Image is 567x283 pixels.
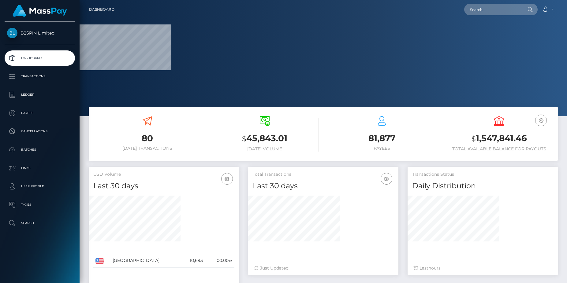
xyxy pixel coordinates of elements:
p: Payees [7,108,73,118]
a: Links [5,160,75,176]
a: User Profile [5,179,75,194]
span: B2SPIN Limited [5,30,75,36]
h3: 1,547,841.46 [445,132,553,145]
h6: Payees [328,146,436,151]
h4: Daily Distribution [412,181,553,191]
h3: 45,843.01 [211,132,319,145]
a: Search [5,215,75,231]
a: Ledger [5,87,75,102]
small: $ [242,134,246,143]
p: Links [7,164,73,173]
p: Ledger [7,90,73,99]
h6: [DATE] Transactions [93,146,201,151]
img: B2SPIN Limited [7,28,17,38]
td: 100.00% [205,254,234,268]
img: US.png [95,258,104,264]
div: Just Updated [254,265,392,271]
td: [GEOGRAPHIC_DATA] [110,254,181,268]
input: Search... [464,4,522,15]
a: Batches [5,142,75,157]
h3: 80 [93,132,201,144]
h3: 81,877 [328,132,436,144]
td: 10,693 [181,254,205,268]
a: Transactions [5,69,75,84]
h4: Last 30 days [93,181,234,191]
h4: Last 30 days [253,181,394,191]
a: Payees [5,105,75,121]
h6: [DATE] Volume [211,146,319,152]
p: Cancellations [7,127,73,136]
div: Last hours [414,265,552,271]
h6: Total Available Balance for Payouts [445,146,553,152]
p: Transactions [7,72,73,81]
p: Batches [7,145,73,154]
small: $ [472,134,476,143]
p: Search [7,219,73,228]
p: Taxes [7,200,73,209]
a: Taxes [5,197,75,212]
a: Dashboard [5,50,75,66]
h5: Transactions Status [412,171,553,178]
a: Dashboard [89,3,114,16]
h5: Total Transactions [253,171,394,178]
p: Dashboard [7,53,73,63]
h5: USD Volume [93,171,234,178]
img: MassPay Logo [13,5,67,17]
p: User Profile [7,182,73,191]
a: Cancellations [5,124,75,139]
